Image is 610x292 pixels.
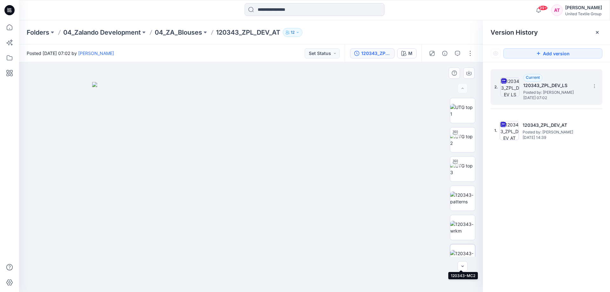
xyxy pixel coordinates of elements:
span: Posted [DATE] 07:02 by [27,50,114,57]
img: 120343-wrkm [450,221,475,234]
span: Current [526,75,540,80]
div: United Textile Group [565,11,602,16]
div: 120343_ZPL_DEV_LS [361,50,390,57]
span: Posted by: Anastasija Trusakova [523,129,586,135]
a: [PERSON_NAME] [78,51,114,56]
p: 120343_ZPL_DEV_AT [216,28,280,37]
span: 99+ [538,5,548,10]
img: 120343_ZPL_DEV_AT [500,121,519,140]
div: [PERSON_NAME] [565,4,602,11]
button: Add version [503,48,602,58]
button: Close [595,30,600,35]
h5: 120343_ZPL_DEV_AT [523,121,586,129]
a: 04_ZA_Blouses [155,28,202,37]
div: M [408,50,412,57]
span: Posted by: Lise Stougaard [523,89,587,96]
p: 12 [291,29,295,36]
img: 120343-patterns [450,192,475,205]
button: 120343_ZPL_DEV_LS [350,48,395,58]
button: 12 [283,28,302,37]
span: 1. [494,128,497,133]
img: UTG top 3 [450,162,475,176]
img: 120343-MC2 [450,250,475,263]
h5: 120343_ZPL_DEV_LS [523,82,587,89]
span: [DATE] 14:39 [523,135,586,140]
button: Show Hidden Versions [491,48,501,58]
div: AT [551,4,563,16]
a: Folders [27,28,49,37]
span: Version History [491,29,538,36]
button: M [397,48,417,58]
span: 2. [494,84,498,90]
img: UTG top 2 [450,133,475,146]
a: 04_Zalando Development [63,28,141,37]
span: [DATE] 07:02 [523,96,587,100]
button: Details [440,48,450,58]
img: 120343_ZPL_DEV_LS [500,78,519,97]
img: UTG top 1 [450,104,475,117]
